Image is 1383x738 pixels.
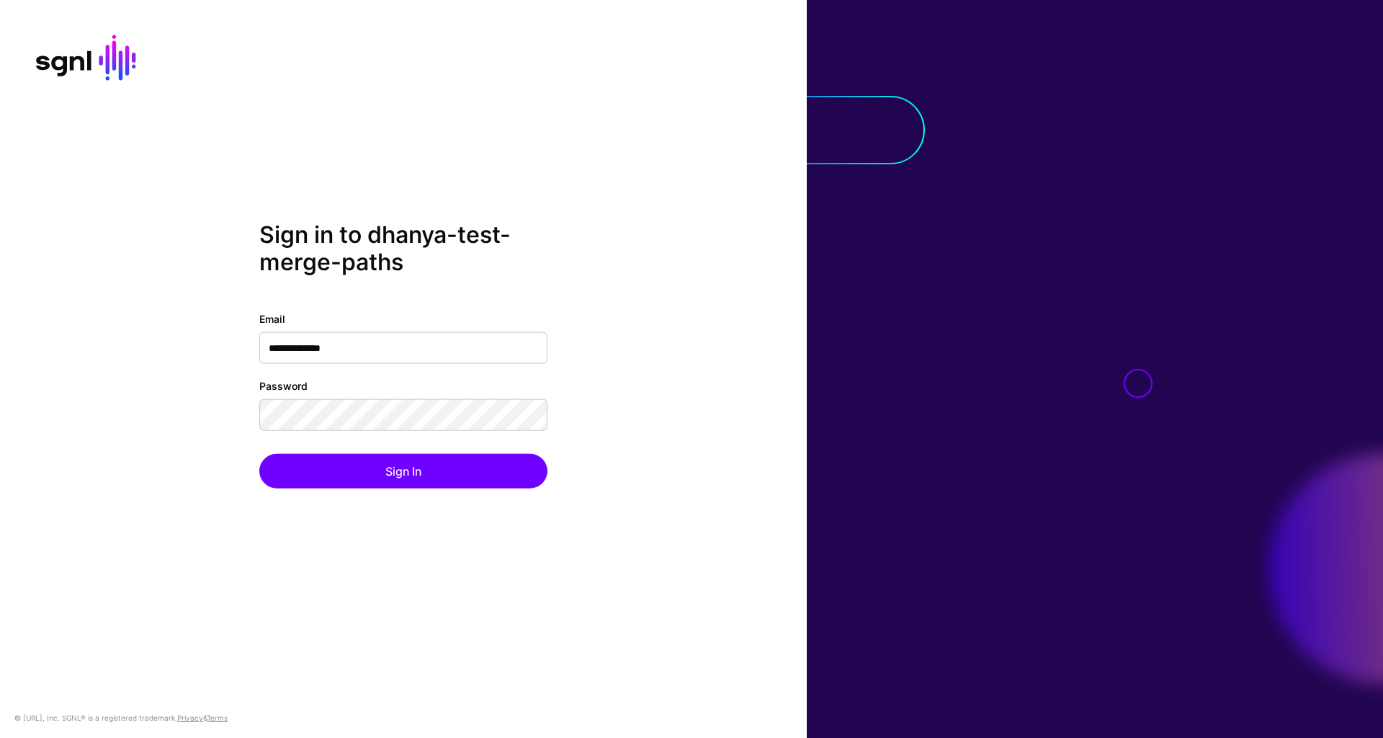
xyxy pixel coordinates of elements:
[259,311,285,326] label: Email
[259,378,308,393] label: Password
[177,713,203,722] a: Privacy
[259,453,547,488] button: Sign In
[207,713,228,722] a: Terms
[259,221,547,277] h2: Sign in to dhanya-test-merge-paths
[14,712,228,724] div: © [URL], Inc. SGNL® is a registered trademark. &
